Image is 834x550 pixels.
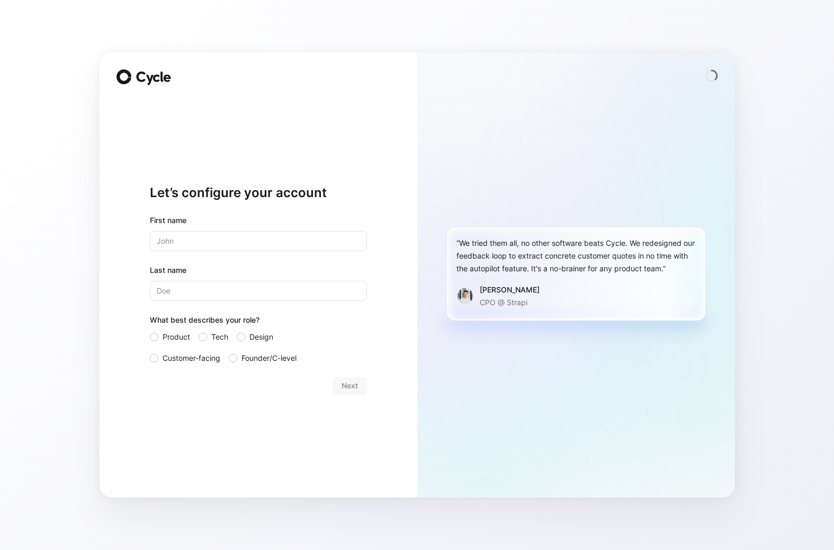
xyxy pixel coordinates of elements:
[150,264,367,277] label: Last name
[163,352,220,365] span: Customer-facing
[249,331,273,343] span: Design
[211,331,228,343] span: Tech
[241,352,297,365] span: Founder/C-level
[163,331,190,343] span: Product
[150,231,367,251] input: John
[456,237,696,275] div: “We tried them all, no other software beats Cycle. We redesigned our feedback loop to extract con...
[150,214,367,227] div: First name
[150,184,367,201] h1: Let’s configure your account
[480,296,540,309] p: CPO @ Strapi
[480,283,540,296] div: [PERSON_NAME]
[150,281,367,301] input: Doe
[150,314,367,331] div: What best describes your role?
